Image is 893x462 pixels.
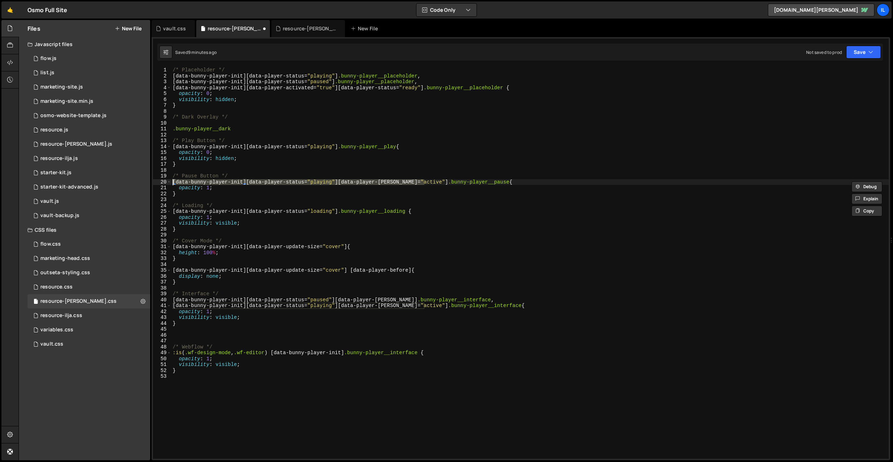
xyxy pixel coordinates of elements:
div: 27 [153,220,171,226]
div: 51 [153,362,171,368]
div: 9 [153,114,171,120]
div: 16 [153,156,171,162]
div: 30 [153,238,171,244]
div: 8 [153,109,171,115]
a: 🤙 [1,1,19,19]
button: Explain [852,194,882,204]
div: 10598/27496.css [28,323,150,337]
div: 10598/26158.js [28,66,150,80]
div: resource-[PERSON_NAME].js [283,25,336,32]
div: Saved [175,49,217,55]
div: 46 [153,332,171,338]
div: resource.js [40,127,68,133]
div: 20 [153,179,171,185]
a: Il [877,4,889,16]
div: 10598/44660.js [28,166,150,180]
div: Javascript files [19,37,150,51]
div: CSS files [19,223,150,237]
div: 39 [153,291,171,297]
div: 21 [153,185,171,191]
div: vault.css [40,341,63,347]
div: 47 [153,338,171,344]
div: 9 minutes ago [188,49,217,55]
div: 10598/24130.js [28,194,150,209]
div: 41 [153,303,171,309]
div: 6 [153,97,171,103]
div: Osmo Full Site [28,6,67,14]
div: 32 [153,250,171,256]
div: outseta-styling.css [40,270,90,276]
div: resource-ilja.js [40,155,78,162]
div: marketing-site.js [40,84,83,90]
div: 10598/27700.js [28,151,150,166]
div: 19 [153,173,171,179]
div: 22 [153,191,171,197]
div: 18 [153,167,171,174]
div: starter-kit.js [40,170,71,176]
div: 14 [153,144,171,150]
div: 42 [153,309,171,315]
div: marketing-head.css [40,255,90,262]
div: 10598/27345.css [28,237,150,251]
div: resource-[PERSON_NAME].css [40,298,117,305]
div: 17 [153,161,171,167]
div: 37 [153,279,171,285]
div: 10598/27699.css [28,280,150,294]
div: vault-backup.js [40,212,79,219]
div: 53 [153,373,171,380]
div: 1 [153,67,171,73]
div: 10598/28787.js [28,94,150,109]
button: Copy [852,206,882,216]
div: 25 [153,209,171,215]
div: 10598/44726.js [28,180,150,194]
div: 7 [153,102,171,109]
div: 34 [153,262,171,268]
div: 10598/27703.css [28,308,150,323]
div: resource-[PERSON_NAME].js [40,141,112,147]
div: 10598/25099.css [28,337,150,351]
button: New File [115,26,142,31]
h2: Files [28,25,40,32]
div: resource-[PERSON_NAME].css [208,25,261,32]
button: Debug [852,181,882,192]
div: 35 [153,267,171,273]
div: Not saved to prod [806,49,842,55]
div: resource-ilja.css [40,312,82,319]
div: 10598/27701.js [28,137,150,151]
button: Save [846,46,881,59]
div: 10598/27705.js [28,123,150,137]
div: 43 [153,315,171,321]
div: 31 [153,244,171,250]
div: 10598/25101.js [28,209,150,223]
div: 11 [153,126,171,132]
div: 10598/27702.css [28,294,150,308]
div: 13 [153,138,171,144]
div: 2 [153,73,171,79]
div: vault.css [163,25,186,32]
div: 3 [153,79,171,85]
div: starter-kit-advanced.js [40,184,98,190]
div: 26 [153,215,171,221]
div: 40 [153,297,171,303]
div: flow.css [40,241,61,247]
div: 4 [153,85,171,91]
a: [DOMAIN_NAME][PERSON_NAME] [768,4,874,16]
div: 23 [153,197,171,203]
div: 15 [153,150,171,156]
div: 33 [153,256,171,262]
div: 28 [153,226,171,232]
div: resource.css [40,284,73,290]
div: list.js [40,70,54,76]
div: 45 [153,326,171,332]
div: 10598/29018.js [28,109,150,123]
div: 10598/27344.js [28,51,150,66]
button: Code Only [416,4,477,16]
div: 24 [153,203,171,209]
div: marketing-site.min.js [40,98,93,105]
div: flow.js [40,55,56,62]
div: osmo-website-template.js [40,112,107,119]
div: vault.js [40,198,59,205]
div: 5 [153,91,171,97]
div: 48 [153,344,171,350]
